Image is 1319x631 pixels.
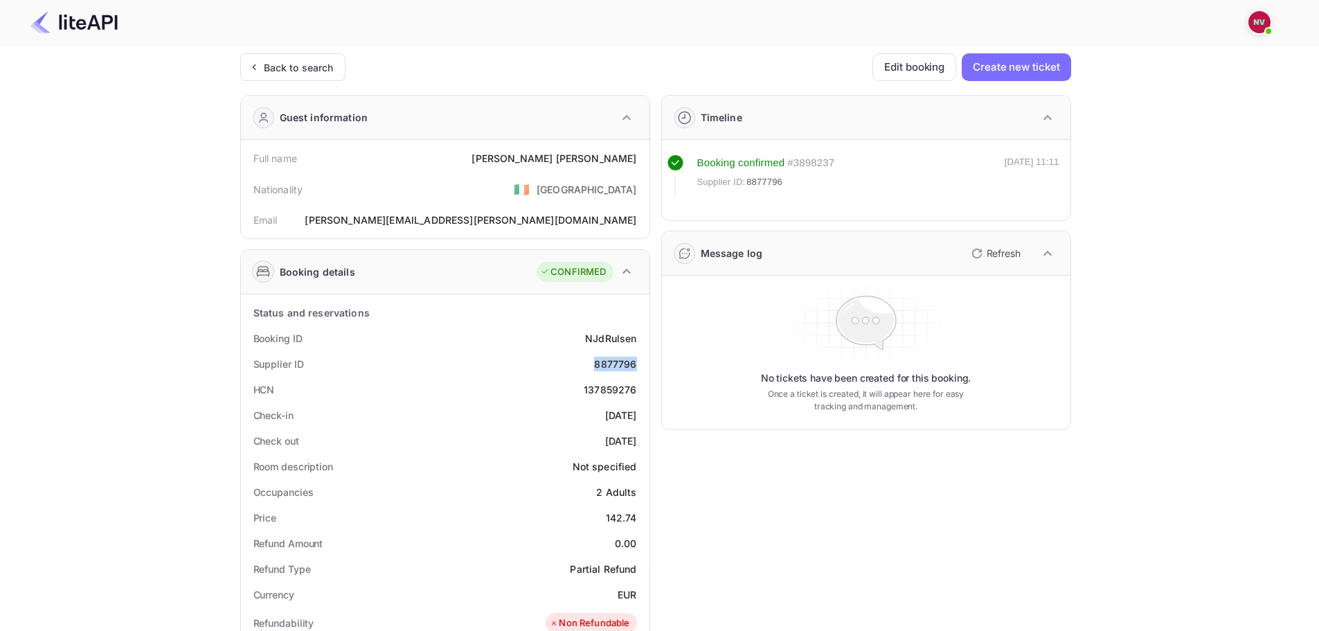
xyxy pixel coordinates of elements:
div: Booking details [280,265,355,279]
div: 2 Adults [596,485,636,499]
p: Once a ticket is created, it will appear here for easy tracking and management. [757,388,976,413]
div: 8877796 [594,357,636,371]
div: 142.74 [606,510,637,525]
span: United States [514,177,530,202]
div: Guest information [280,110,368,125]
div: Partial Refund [570,562,636,576]
div: Refund Amount [253,536,323,551]
div: Email [253,213,278,227]
div: Booking ID [253,331,303,346]
div: Check-in [253,408,294,423]
div: Not specified [573,459,637,474]
div: CONFIRMED [540,265,606,279]
div: Full name [253,151,297,166]
button: Create new ticket [962,53,1070,81]
div: Booking confirmed [697,155,785,171]
div: Price [253,510,277,525]
button: Edit booking [872,53,956,81]
div: # 3898237 [787,155,834,171]
div: [DATE] [605,408,637,423]
div: [PERSON_NAME] [PERSON_NAME] [472,151,636,166]
p: No tickets have been created for this booking. [761,371,971,385]
div: 137859276 [584,382,636,397]
span: 8877796 [746,175,782,189]
button: Refresh [963,242,1026,265]
div: Refund Type [253,562,311,576]
div: Timeline [701,110,742,125]
div: [DATE] [605,434,637,448]
div: Refundability [253,616,314,630]
span: Supplier ID: [697,175,746,189]
div: [GEOGRAPHIC_DATA] [537,182,637,197]
div: Supplier ID [253,357,304,371]
div: HCN [253,382,275,397]
div: [DATE] 11:11 [1005,155,1059,195]
div: Message log [701,246,763,260]
img: LiteAPI Logo [30,11,118,33]
div: Check out [253,434,299,448]
div: EUR [618,587,636,602]
p: Refresh [987,246,1021,260]
div: Non Refundable [549,616,629,630]
div: Back to search [264,60,334,75]
div: Room description [253,459,333,474]
div: Occupancies [253,485,314,499]
div: Status and reservations [253,305,370,320]
img: Nicholas Valbusa [1248,11,1271,33]
div: NJdRulsen [585,331,636,346]
div: Currency [253,587,294,602]
div: [PERSON_NAME][EMAIL_ADDRESS][PERSON_NAME][DOMAIN_NAME] [305,213,636,227]
div: 0.00 [615,536,637,551]
div: Nationality [253,182,303,197]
